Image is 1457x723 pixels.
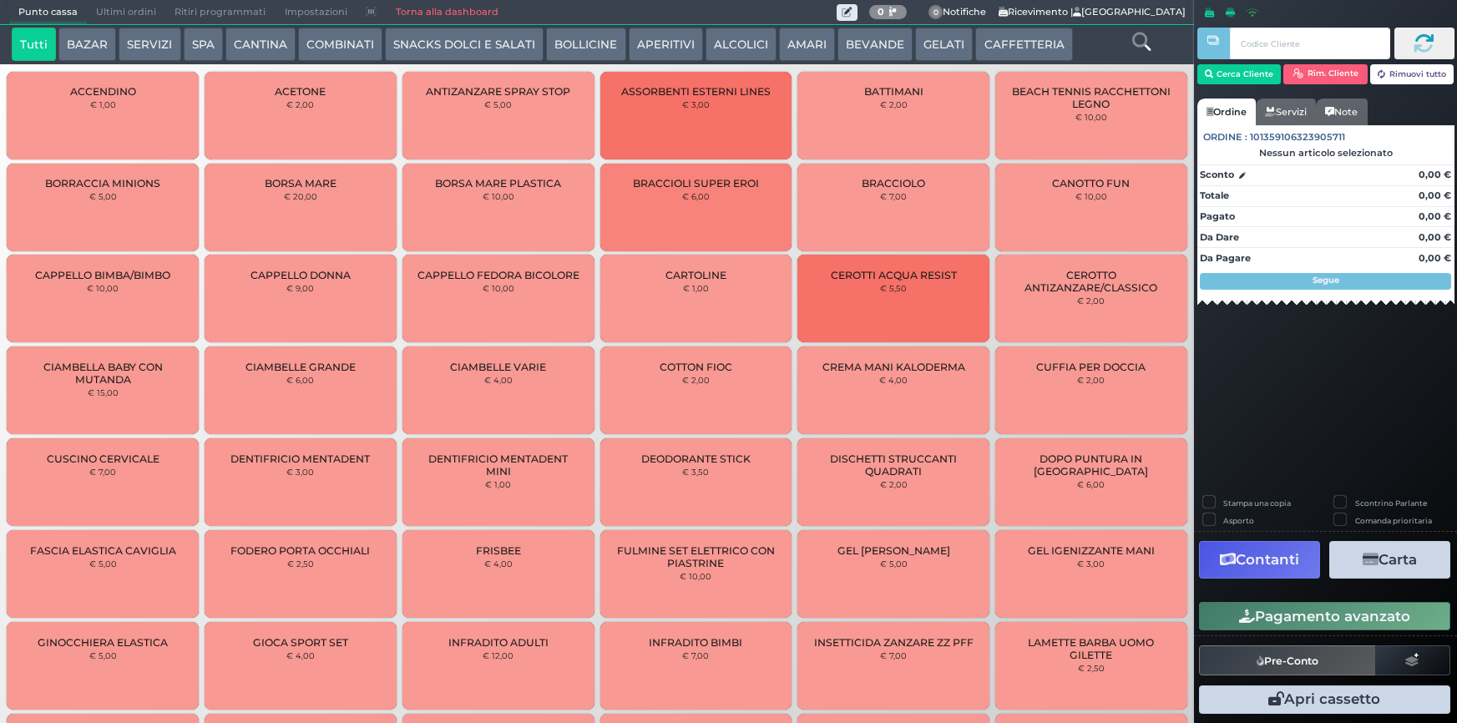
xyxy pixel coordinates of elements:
[915,28,973,61] button: GELATI
[680,571,711,581] small: € 10,00
[814,636,974,649] span: INSETTICIDA ZANZARE ZZ PFF
[87,1,165,24] span: Ultimi ordini
[298,28,382,61] button: COMBINATI
[1230,28,1389,59] input: Codice Cliente
[880,191,907,201] small: € 7,00
[483,650,513,660] small: € 12,00
[831,269,957,281] span: CEROTTI ACQUA RESIST
[1355,515,1432,526] label: Comanda prioritaria
[546,28,625,61] button: BOLLICINE
[928,5,944,20] span: 0
[184,28,223,61] button: SPA
[878,6,884,18] b: 0
[1036,361,1146,373] span: CUFFIA PER DOCCIA
[1329,541,1450,579] button: Carta
[812,453,975,478] span: DISCHETTI STRUCCANTI QUADRATI
[1223,515,1254,526] label: Asporto
[230,453,370,465] span: DENTIFRICIO MENTADENT
[629,28,703,61] button: APERITIVI
[1075,191,1107,201] small: € 10,00
[975,28,1072,61] button: CAFFETTERIA
[1077,559,1105,569] small: € 3,00
[614,544,777,569] span: FULMINE SET ELETTRICO CON PIASTRINE
[1078,663,1105,673] small: € 2,50
[1223,498,1291,508] label: Stampa una copia
[682,650,709,660] small: € 7,00
[286,99,314,109] small: € 2,00
[286,467,314,477] small: € 3,00
[70,85,136,98] span: ACCENDINO
[879,375,908,385] small: € 4,00
[245,361,356,373] span: CIAMBELLE GRANDE
[483,191,514,201] small: € 10,00
[1370,64,1454,84] button: Rimuovi tutto
[253,636,348,649] span: GIOCA SPORT SET
[90,99,116,109] small: € 1,00
[1200,231,1239,243] strong: Da Dare
[275,85,326,98] span: ACETONE
[864,85,923,98] span: BATTIMANI
[837,544,950,557] span: GEL [PERSON_NAME]
[89,650,117,660] small: € 5,00
[89,559,117,569] small: € 5,00
[1200,190,1229,201] strong: Totale
[1316,99,1367,125] a: Note
[89,191,117,201] small: € 5,00
[880,99,908,109] small: € 2,00
[426,85,570,98] span: ANTIZANZARE SPRAY STOP
[880,479,908,489] small: € 2,00
[88,387,119,397] small: € 15,00
[1313,275,1339,286] strong: Segue
[287,559,314,569] small: € 2,50
[682,99,710,109] small: € 3,00
[448,636,549,649] span: INFRADITO ADULTI
[1009,453,1173,478] span: DOPO PUNTURA IN [GEOGRAPHIC_DATA]
[1077,296,1105,306] small: € 2,00
[880,559,908,569] small: € 5,00
[284,191,317,201] small: € 20,00
[89,467,116,477] small: € 7,00
[1052,177,1130,190] span: CANOTTO FUN
[286,375,314,385] small: € 6,00
[1028,544,1155,557] span: GEL IGENIZZANTE MANI
[1009,636,1173,661] span: LAMETTE BARBA UOMO GILETTE
[1199,685,1450,714] button: Apri cassetto
[450,361,546,373] span: CIAMBELLE VARIE
[837,28,913,61] button: BEVANDE
[682,191,710,201] small: € 6,00
[286,283,314,293] small: € 9,00
[633,177,759,190] span: BRACCIOLI SUPER EROI
[1200,168,1234,182] strong: Sconto
[35,269,170,281] span: CAPPELLO BIMBA/BIMBO
[1197,147,1454,159] div: Nessun articolo selezionato
[484,559,513,569] small: € 4,00
[45,177,160,190] span: BORRACCIA MINIONS
[87,283,119,293] small: € 10,00
[483,283,514,293] small: € 10,00
[1199,602,1450,630] button: Pagamento avanzato
[706,28,777,61] button: ALCOLICI
[485,479,511,489] small: € 1,00
[1419,210,1451,222] strong: 0,00 €
[1199,541,1320,579] button: Contanti
[484,99,512,109] small: € 5,00
[30,544,176,557] span: FASCIA ELASTICA CAVIGLIA
[779,28,835,61] button: AMARI
[1203,130,1247,144] span: Ordine :
[1199,645,1376,675] button: Pre-Conto
[862,177,925,190] span: BRACCIOLO
[682,467,709,477] small: € 3,50
[880,650,907,660] small: € 7,00
[1256,99,1316,125] a: Servizi
[649,636,742,649] span: INFRADITO BIMBI
[641,453,751,465] span: DEODORANTE STICK
[665,269,726,281] span: CARTOLINE
[682,375,710,385] small: € 2,00
[435,177,561,190] span: BORSA MARE PLASTICA
[1197,99,1256,125] a: Ordine
[660,361,732,373] span: COTTON FIOC
[1419,169,1451,180] strong: 0,00 €
[12,28,56,61] button: Tutti
[1077,479,1105,489] small: € 6,00
[417,269,579,281] span: CAPPELLO FEDORA BICOLORE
